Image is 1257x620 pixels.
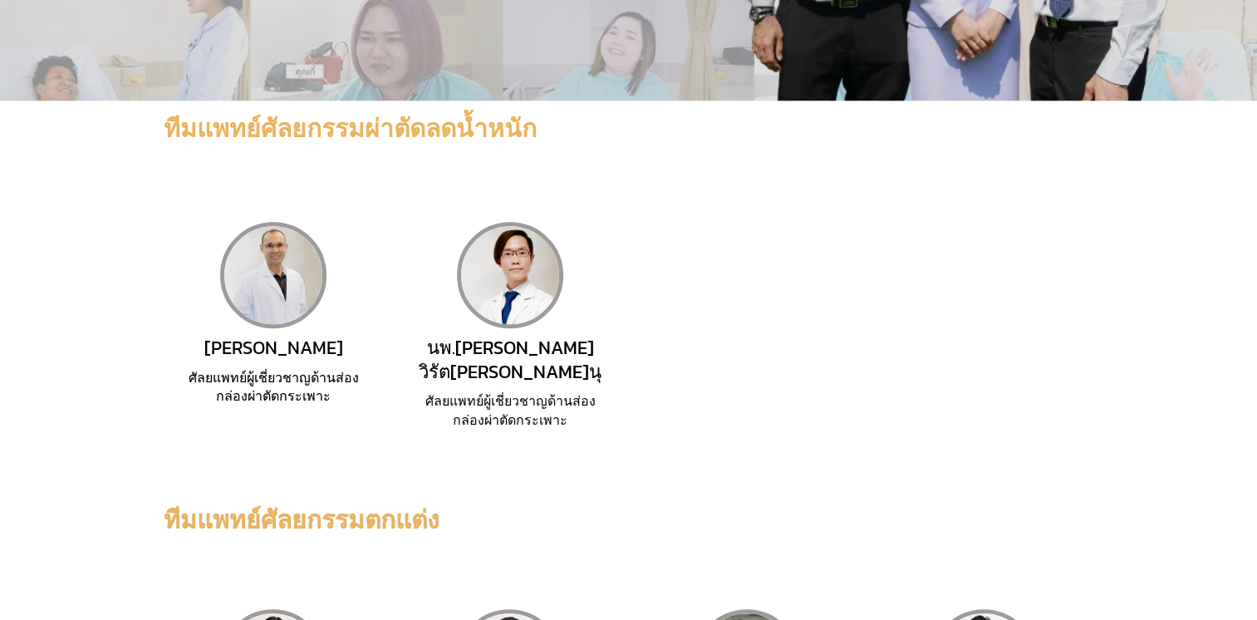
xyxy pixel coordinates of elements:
[164,109,1094,149] h2: ทีมแพทย์ศัลยกรรมผ่าตัดลดน้ำหนัก
[419,334,601,386] span: นพ.[PERSON_NAME] วิรัต[PERSON_NAME]นุ
[164,504,1094,536] h2: ทีมแพทย์ศัลยกรรมตกแต่ง
[425,393,596,427] span: ศัลยแพทย์ผู้เชี่ยวชาญด้านส่องกล่องผ่าตัดกระเพาะ
[189,370,359,404] span: ศัลยแพทย์ผู้เชี่ยวชาญด้านส่องกล่องผ่าตัดกระเพาะ
[204,334,343,362] span: [PERSON_NAME]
